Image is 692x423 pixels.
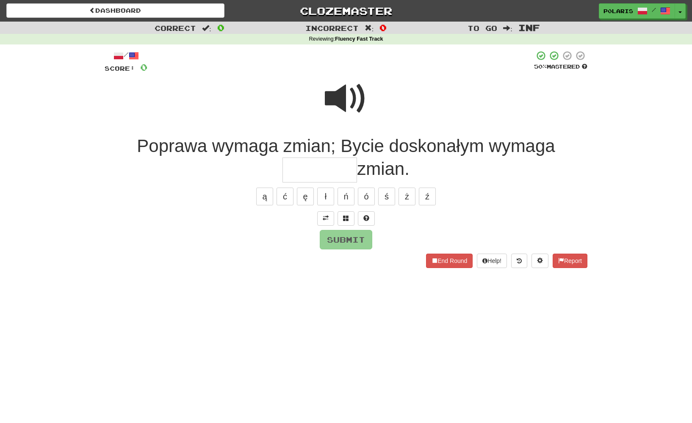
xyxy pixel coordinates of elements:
[599,3,675,19] a: p0laris /
[277,188,293,205] button: ć
[320,230,372,249] button: Submit
[358,211,375,226] button: Single letter hint - you only get 1 per sentence and score half the points! alt+h
[358,188,375,205] button: ó
[518,22,540,33] span: Inf
[217,22,224,33] span: 0
[105,50,147,61] div: /
[6,3,224,18] a: Dashboard
[477,254,507,268] button: Help!
[379,22,387,33] span: 0
[105,65,135,72] span: Score:
[338,211,354,226] button: Switch sentence to multiple choice alt+p
[534,63,547,70] span: 50 %
[652,7,656,13] span: /
[426,254,473,268] button: End Round
[338,188,354,205] button: ń
[365,25,374,32] span: :
[297,188,314,205] button: ę
[202,25,211,32] span: :
[155,24,196,32] span: Correct
[317,188,334,205] button: ł
[317,211,334,226] button: Toggle translation (alt+t)
[534,63,587,71] div: Mastered
[335,36,383,42] strong: Fluency Fast Track
[137,136,555,156] span: Poprawa wymaga zmian; Bycie doskonałym wymaga
[305,24,359,32] span: Incorrect
[357,159,410,179] span: zmian.
[140,62,147,72] span: 0
[603,7,633,15] span: p0laris
[511,254,527,268] button: Round history (alt+y)
[378,188,395,205] button: ś
[256,188,273,205] button: ą
[237,3,455,18] a: Clozemaster
[503,25,512,32] span: :
[468,24,497,32] span: To go
[419,188,436,205] button: ź
[399,188,415,205] button: ż
[553,254,587,268] button: Report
